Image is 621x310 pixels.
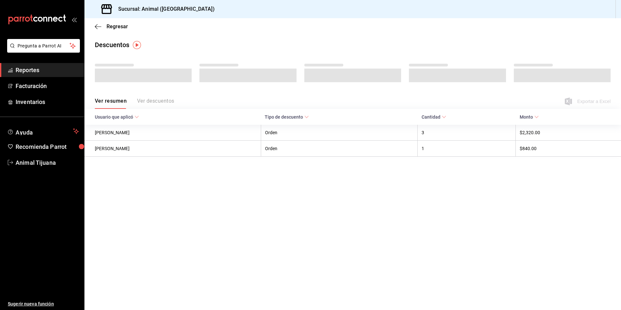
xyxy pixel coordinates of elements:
[16,82,79,90] span: Facturación
[16,127,70,135] span: Ayuda
[95,40,129,50] div: Descuentos
[418,125,516,141] th: 3
[516,125,621,141] th: $2,320.00
[5,47,80,54] a: Pregunta a Parrot AI
[84,141,261,157] th: [PERSON_NAME]
[95,114,139,120] span: Usuario que aplicó
[95,98,174,109] div: navigation tabs
[71,17,77,22] button: open_drawer_menu
[16,158,79,167] span: Animal Tijuana
[16,97,79,106] span: Inventarios
[520,114,539,120] span: Monto
[16,66,79,74] span: Reportes
[133,41,141,49] img: Tooltip marker
[16,142,79,151] span: Recomienda Parrot
[84,125,261,141] th: [PERSON_NAME]
[107,23,128,30] span: Regresar
[95,23,128,30] button: Regresar
[516,141,621,157] th: $840.00
[8,301,79,307] span: Sugerir nueva función
[113,5,215,13] h3: Sucursal: Animal ([GEOGRAPHIC_DATA])
[418,141,516,157] th: 1
[261,141,418,157] th: Orden
[261,125,418,141] th: Orden
[265,114,309,120] span: Tipo de descuento
[18,43,70,49] span: Pregunta a Parrot AI
[7,39,80,53] button: Pregunta a Parrot AI
[422,114,446,120] span: Cantidad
